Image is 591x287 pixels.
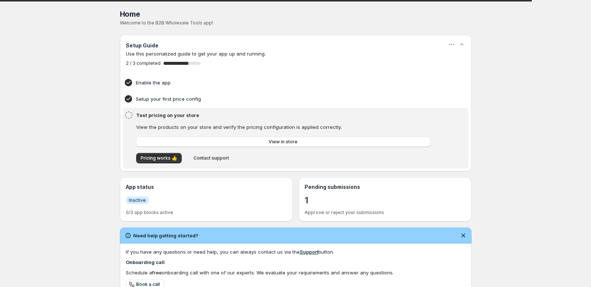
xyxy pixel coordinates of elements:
[120,10,140,19] span: Home
[126,269,466,276] div: Schedule a onboarding call with one of our experts. We evaluate your requirements and answer any ...
[189,153,234,163] button: Contact support
[133,232,198,239] h2: Need help getting started?
[136,111,433,119] h4: Test pricing on your store
[126,210,287,216] p: 0/3 app blocks active
[126,196,149,204] a: InfoInactive
[152,270,162,276] b: free
[120,20,471,26] p: Welcome to the B2B Wholesale Tools app!
[305,194,308,206] a: 1
[129,197,146,203] span: Inactive
[305,183,466,191] h3: Pending submissions
[300,249,318,255] a: Support
[194,155,229,161] span: Contact support
[136,95,433,103] h4: Setup your first price config
[136,123,430,131] p: View the products on your store and verify the pricing configuration is applied correctly.
[141,155,177,161] span: Pricing works 👍
[126,42,158,49] h3: Setup Guide
[458,230,469,241] button: Dismiss notification
[126,183,287,191] h3: App status
[269,139,298,145] span: View in store
[126,50,466,57] p: Use this personalized guide to get your app up and running.
[126,60,161,66] span: 2 / 3 completed
[136,153,182,163] button: Pricing works 👍
[126,258,466,266] h4: Onboarding call
[305,210,466,216] p: Approve or reject your submissions
[136,79,433,86] h4: Enable the app
[136,137,430,147] a: View in store
[126,248,466,256] div: If you have any questions or need help, you can always contact us via the button.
